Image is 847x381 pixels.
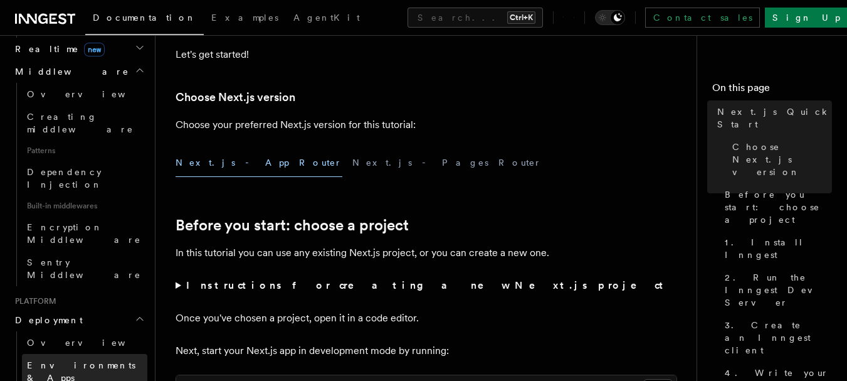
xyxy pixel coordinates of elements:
a: Contact sales [645,8,760,28]
p: Choose your preferred Next.js version for this tutorial: [176,116,677,134]
span: new [84,43,105,56]
a: Choose Next.js version [176,89,295,106]
p: Let's get started! [176,46,677,63]
span: Next.js Quick Start [717,105,832,131]
span: Middleware [10,65,129,78]
a: Overview [22,83,147,105]
span: AgentKit [293,13,360,23]
button: Toggle dark mode [595,10,625,25]
span: Deployment [10,314,83,326]
span: Built-in middlewares [22,196,147,216]
button: Search...Ctrl+K [408,8,543,28]
a: Documentation [85,4,204,35]
p: Once you've chosen a project, open it in a code editor. [176,309,677,327]
a: 2. Run the Inngest Dev Server [720,266,832,314]
button: Deployment [10,309,147,331]
span: Overview [27,338,156,348]
span: Documentation [93,13,196,23]
span: Choose Next.js version [732,141,832,178]
button: Next.js - App Router [176,149,342,177]
a: Choose Next.js version [727,136,832,183]
p: In this tutorial you can use any existing Next.js project, or you can create a new one. [176,244,677,262]
a: Creating middleware [22,105,147,141]
span: 1. Install Inngest [725,236,832,261]
span: Realtime [10,43,105,55]
a: Before you start: choose a project [176,217,409,234]
a: Encryption Middleware [22,216,147,251]
span: Before you start: choose a project [725,188,832,226]
span: 3. Create an Inngest client [725,319,832,357]
span: 2. Run the Inngest Dev Server [725,271,832,309]
span: Creating middleware [27,112,134,134]
a: Next.js Quick Start [712,100,832,136]
span: Overview [27,89,156,99]
span: Patterns [22,141,147,161]
div: Middleware [10,83,147,286]
h4: On this page [712,80,832,100]
a: Examples [204,4,286,34]
button: Middleware [10,60,147,83]
span: Platform [10,296,56,306]
p: Next, start your Next.js app in development mode by running: [176,342,677,360]
a: Dependency Injection [22,161,147,196]
button: Next.js - Pages Router [352,149,542,177]
a: AgentKit [286,4,367,34]
a: Overview [22,331,147,354]
summary: Instructions for creating a new Next.js project [176,277,677,294]
a: 1. Install Inngest [720,231,832,266]
span: Examples [211,13,278,23]
span: Sentry Middleware [27,257,141,280]
a: Sentry Middleware [22,251,147,286]
a: 3. Create an Inngest client [720,314,832,362]
span: Encryption Middleware [27,222,141,245]
strong: Instructions for creating a new Next.js project [186,279,668,291]
kbd: Ctrl+K [507,11,535,24]
button: Realtimenew [10,38,147,60]
a: Before you start: choose a project [720,183,832,231]
span: Dependency Injection [27,167,102,190]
